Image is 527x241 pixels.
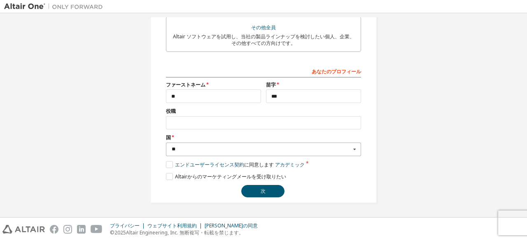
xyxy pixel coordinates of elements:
button: 次 [241,185,284,197]
font: 役職 [166,108,176,115]
img: youtube.svg [91,225,103,234]
img: facebook.svg [50,225,58,234]
font: プライバシー [110,222,140,229]
img: linkedin.svg [77,225,86,234]
font: Altairからのマ​​ーケティングメールを受け取りたい [175,173,286,180]
font: 苗字 [266,81,276,88]
img: アルタイルワン [4,2,107,11]
font: Altair ソフトウェアを試用し、当社の製品ラインナップを検討したい個人、企業、その他すべての方向けです。 [173,33,354,47]
font: その他全員 [251,24,276,31]
font: アカデミック [275,161,305,168]
font: 次 [261,187,266,194]
font: Altair Engineering, Inc. 無断複写・転載を禁じます。 [126,229,244,236]
font: 2025 [114,229,126,236]
img: altair_logo.svg [2,225,45,234]
font: 国 [166,134,171,141]
font: [PERSON_NAME]の同意 [205,222,258,229]
img: instagram.svg [63,225,72,234]
font: エンドユーザーライセンス契約 [175,161,244,168]
font: あなたのプロフィール [312,68,361,75]
font: © [110,229,114,236]
font: ファーストネーム [166,81,205,88]
font: ウェブサイト利用規約 [147,222,197,229]
font: に同意します [244,161,274,168]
